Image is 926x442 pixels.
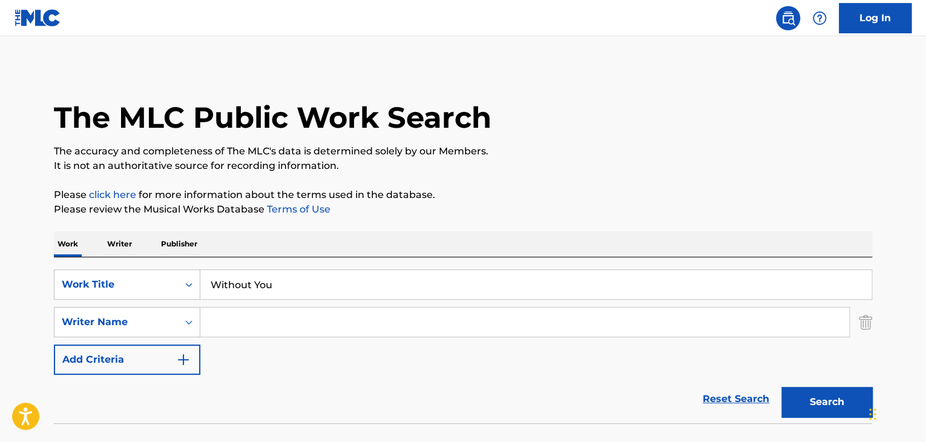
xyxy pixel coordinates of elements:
a: click here [89,189,136,200]
a: Terms of Use [264,203,330,215]
div: Work Title [62,277,171,292]
button: Add Criteria [54,345,200,375]
p: It is not an authoritative source for recording information. [54,159,872,173]
p: Please for more information about the terms used in the database. [54,188,872,202]
div: Help [807,6,832,30]
img: MLC Logo [15,9,61,27]
div: Writer Name [62,315,171,329]
iframe: Chat Widget [865,384,926,442]
p: Please review the Musical Works Database [54,202,872,217]
a: Log In [839,3,911,33]
p: Writer [103,231,136,257]
img: help [812,11,827,25]
a: Public Search [776,6,800,30]
h1: The MLC Public Work Search [54,99,491,136]
p: Work [54,231,82,257]
img: Delete Criterion [859,307,872,337]
p: Publisher [157,231,201,257]
form: Search Form [54,269,872,423]
div: Drag [869,396,876,432]
img: 9d2ae6d4665cec9f34b9.svg [176,352,191,367]
p: The accuracy and completeness of The MLC's data is determined solely by our Members. [54,144,872,159]
img: search [781,11,795,25]
button: Search [781,387,872,417]
a: Reset Search [697,386,775,412]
